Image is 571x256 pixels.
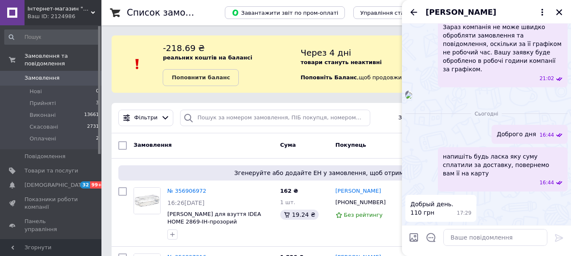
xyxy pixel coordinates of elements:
span: 162 ₴ [280,188,298,194]
img: :exclamation: [131,58,144,70]
div: Ваш ID: 2124986 [27,13,101,20]
button: [PERSON_NAME] [426,7,547,18]
span: Виконані [30,111,56,119]
input: Пошук [4,30,100,45]
span: 17:29 12.08.2025 [457,210,472,217]
span: Фільтри [134,114,158,122]
span: Оплачені [30,135,56,143]
span: Згенеруйте або додайте ЕН у замовлення, щоб отримати оплату [122,169,551,177]
span: Інтернет-магазин "E-posud" [27,5,91,13]
span: Сьогодні [471,110,502,118]
h1: Список замовлень [127,8,213,18]
span: Доброго дня [497,130,536,139]
div: 19.24 ₴ [280,210,319,220]
span: Збережені фільтри: [398,114,456,122]
span: Товари та послуги [25,167,78,175]
span: 16:44 12.08.2025 [539,179,554,186]
a: Фото товару [134,187,161,214]
div: [PHONE_NUMBER] [334,197,388,208]
span: 16:26[DATE] [167,199,205,206]
b: товари стануть неактивні [301,59,382,65]
span: Замовлення [25,74,60,82]
button: Закрити [554,7,564,17]
span: Замовлення та повідомлення [25,52,101,67]
div: , щоб продовжити отримувати замовлення [301,42,561,86]
span: Добрый день. 110 грн [410,200,454,217]
span: 16:44 12.08.2025 [539,132,554,139]
span: Без рейтингу [344,212,383,218]
button: Завантажити звіт по пром-оплаті [225,6,345,19]
span: Зараз компанія не може швидко обробляти замовлення та повідомлення, оскільки за її графіком не ро... [443,23,563,73]
span: Нові [30,88,42,95]
span: Показники роботи компанії [25,196,78,211]
span: Скасовані [30,123,58,131]
div: 12.08.2025 [405,109,568,118]
span: Замовлення [134,142,172,148]
button: Назад [409,7,419,17]
span: Повідомлення [25,153,66,160]
button: Відкрити шаблони відповідей [426,232,437,243]
span: напишіть будь ласка яку суму сплатили за доставку, повернемо вам її на карту [443,152,563,178]
span: 1 шт. [280,199,295,205]
a: Поповнити баланс [163,69,239,86]
span: Прийняті [30,100,56,107]
b: Поповнити баланс [172,74,230,81]
span: [PERSON_NAME] [426,7,496,18]
img: 7aadfb94-6aa7-4594-b7b9-0f943de64c06_w500_h500 [405,92,412,99]
a: [PERSON_NAME] [336,187,381,195]
span: 2731 [87,123,99,131]
img: Фото товару [134,188,160,214]
span: 32 [80,181,90,189]
span: Завантажити звіт по пром-оплаті [232,9,338,16]
span: Cума [280,142,296,148]
button: Управління статусами [353,6,432,19]
span: Панель управління [25,218,78,233]
a: № 356906972 [167,188,206,194]
input: Пошук за номером замовлення, ПІБ покупця, номером телефону, Email, номером накладної [180,110,370,126]
span: Покупець [336,142,366,148]
b: Поповніть Баланс [301,74,357,81]
a: [PERSON_NAME] для взуття IDEA HOME 2869-IH-прозорий (38х20,5х13 см) [167,211,261,233]
span: 21:02 11.08.2025 [539,75,554,82]
span: Через 4 дні [301,48,351,58]
span: Управління статусами [360,10,425,16]
span: 0 [96,88,99,95]
b: реальних коштів на балансі [163,54,252,61]
span: 99+ [90,181,104,189]
span: 3 [96,100,99,107]
span: 2 [96,135,99,143]
span: 13661 [84,111,99,119]
span: -218.69 ₴ [163,43,205,53]
span: [DEMOGRAPHIC_DATA] [25,181,87,189]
